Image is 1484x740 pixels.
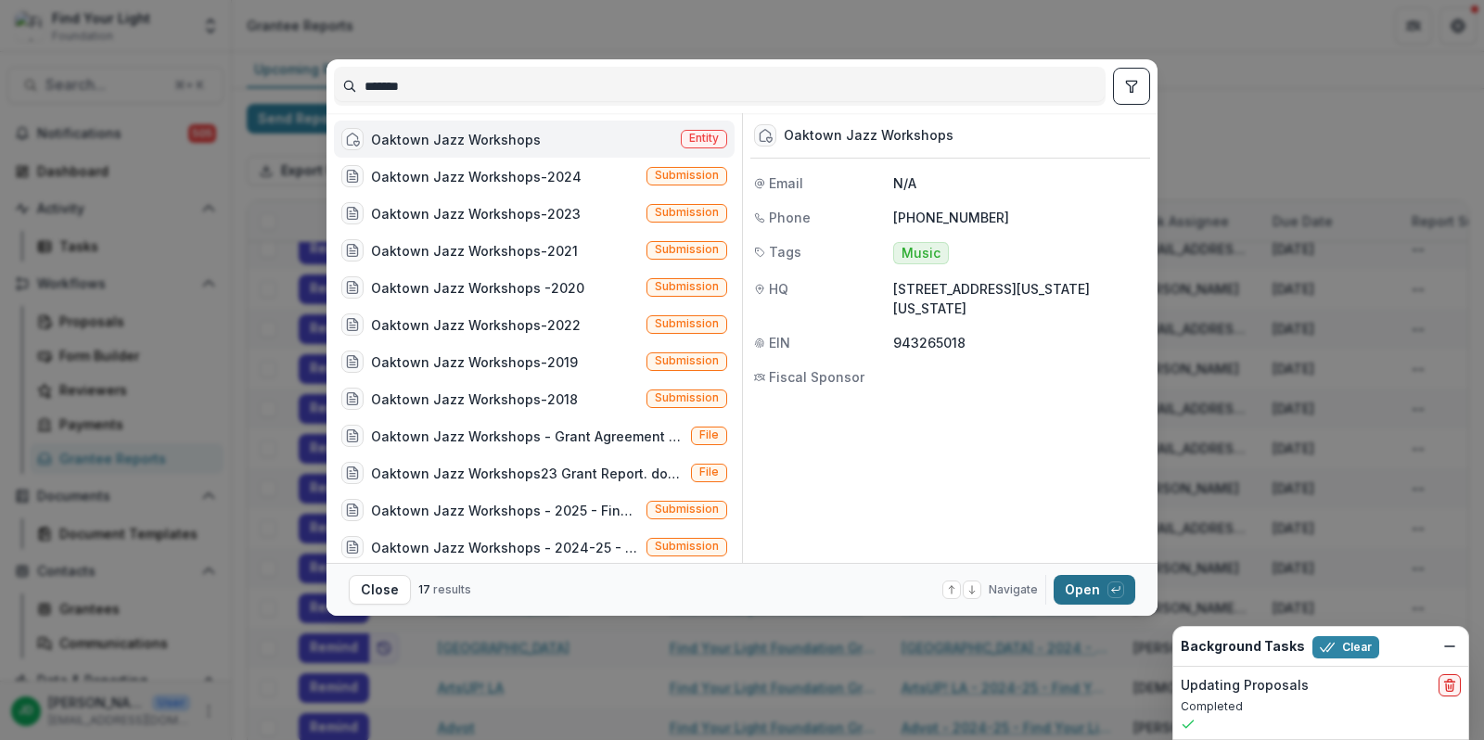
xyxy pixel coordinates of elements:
[769,367,864,387] span: Fiscal Sponsor
[1181,639,1305,655] h2: Background Tasks
[418,582,430,596] span: 17
[1312,636,1379,658] button: Clear
[769,333,790,352] span: EIN
[1439,635,1461,657] button: Dismiss
[655,503,719,516] span: Submission
[655,317,719,330] span: Submission
[1054,575,1135,605] button: Open
[371,389,578,409] div: Oaktown Jazz Workshops-2018
[371,538,639,557] div: Oaktown Jazz Workshops - 2024-25 - Find Your Light Foundation Request for Proposal
[893,173,1146,193] p: N/A
[893,208,1146,227] p: [PHONE_NUMBER]
[371,278,584,298] div: Oaktown Jazz Workshops -2020
[371,204,581,223] div: Oaktown Jazz Workshops-2023
[893,333,1146,352] p: 943265018
[1181,698,1461,715] p: Completed
[769,208,811,227] span: Phone
[349,575,411,605] button: Close
[371,167,582,186] div: Oaktown Jazz Workshops-2024
[699,428,719,441] span: File
[1181,678,1309,694] h2: Updating Proposals
[371,130,541,149] div: Oaktown Jazz Workshops
[1439,674,1461,696] button: delete
[769,173,803,193] span: Email
[371,315,581,335] div: Oaktown Jazz Workshops-2022
[655,540,719,553] span: Submission
[769,279,788,299] span: HQ
[655,280,719,293] span: Submission
[689,132,719,145] span: Entity
[784,128,953,144] div: Oaktown Jazz Workshops
[769,242,801,262] span: Tags
[699,466,719,478] span: File
[371,501,639,520] div: Oaktown Jazz Workshops - 2025 - Find Your Light Foundation 25/26 RFP Grant Application
[655,169,719,182] span: Submission
[371,427,684,446] div: Oaktown Jazz Workshops - Grant Agreement - [DATE].pdf
[655,206,719,219] span: Submission
[371,352,578,372] div: Oaktown Jazz Workshops-2019
[893,279,1146,318] p: [STREET_ADDRESS][US_STATE][US_STATE]
[371,241,578,261] div: Oaktown Jazz Workshops-2021
[433,582,471,596] span: results
[655,243,719,256] span: Submission
[1113,68,1150,105] button: toggle filters
[655,354,719,367] span: Submission
[902,246,940,262] span: Music
[371,464,684,483] div: Oaktown Jazz Workshops23 Grant Report. docx.docx
[989,581,1038,598] span: Navigate
[655,391,719,404] span: Submission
